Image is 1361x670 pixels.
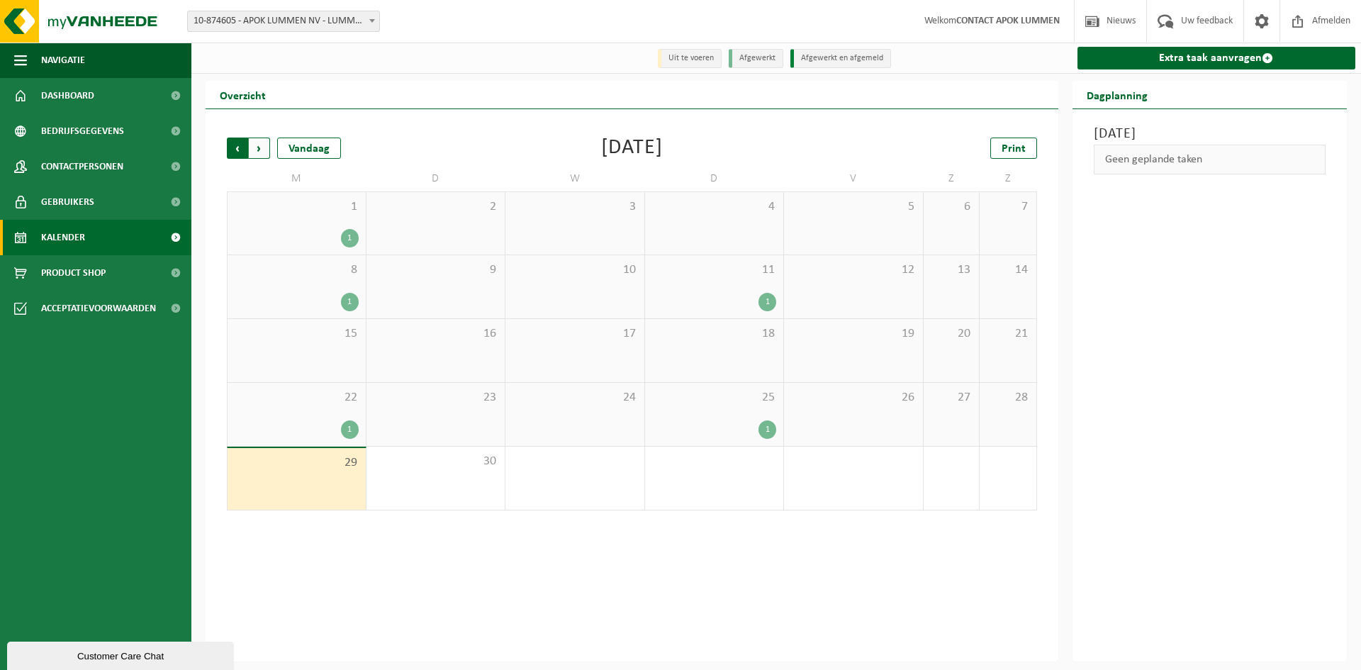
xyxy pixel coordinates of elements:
span: 28 [987,390,1029,406]
span: Volgende [249,138,270,159]
span: 12 [791,262,916,278]
span: Acceptatievoorwaarden [41,291,156,326]
span: 24 [513,390,637,406]
span: 26 [791,390,916,406]
span: Contactpersonen [41,149,123,184]
td: V [784,166,924,191]
span: 10-874605 - APOK LUMMEN NV - LUMMEN [187,11,380,32]
td: Z [924,166,980,191]
span: 11 [652,262,777,278]
span: 6 [931,199,973,215]
span: 4 [652,199,777,215]
span: 10-874605 - APOK LUMMEN NV - LUMMEN [188,11,379,31]
li: Uit te voeren [658,49,722,68]
span: 10 [513,262,637,278]
span: 25 [652,390,777,406]
span: 13 [931,262,973,278]
span: 30 [374,454,498,469]
h2: Overzicht [206,81,280,108]
span: 21 [987,326,1029,342]
li: Afgewerkt [729,49,783,68]
td: Z [980,166,1036,191]
span: Bedrijfsgegevens [41,113,124,149]
a: Extra taak aanvragen [1077,47,1356,69]
span: 5 [791,199,916,215]
span: Dashboard [41,78,94,113]
span: 1 [235,199,359,215]
div: 1 [341,293,359,311]
span: 7 [987,199,1029,215]
div: [DATE] [601,138,663,159]
div: 1 [341,420,359,439]
span: 23 [374,390,498,406]
span: 2 [374,199,498,215]
span: Print [1002,143,1026,155]
div: Vandaag [277,138,341,159]
span: 17 [513,326,637,342]
h2: Dagplanning [1072,81,1162,108]
div: 1 [758,420,776,439]
div: Geen geplande taken [1094,145,1326,174]
span: Gebruikers [41,184,94,220]
h3: [DATE] [1094,123,1326,145]
strong: CONTACT APOK LUMMEN [956,16,1060,26]
div: 1 [341,229,359,247]
span: Vorige [227,138,248,159]
a: Print [990,138,1037,159]
span: Kalender [41,220,85,255]
span: Navigatie [41,43,85,78]
td: M [227,166,366,191]
span: 16 [374,326,498,342]
span: 29 [235,455,359,471]
span: Product Shop [41,255,106,291]
span: 15 [235,326,359,342]
span: 22 [235,390,359,406]
span: 8 [235,262,359,278]
td: D [366,166,506,191]
td: W [505,166,645,191]
li: Afgewerkt en afgemeld [790,49,891,68]
div: 1 [758,293,776,311]
span: 20 [931,326,973,342]
iframe: chat widget [7,639,237,670]
td: D [645,166,785,191]
span: 14 [987,262,1029,278]
span: 18 [652,326,777,342]
span: 27 [931,390,973,406]
span: 9 [374,262,498,278]
span: 19 [791,326,916,342]
span: 3 [513,199,637,215]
